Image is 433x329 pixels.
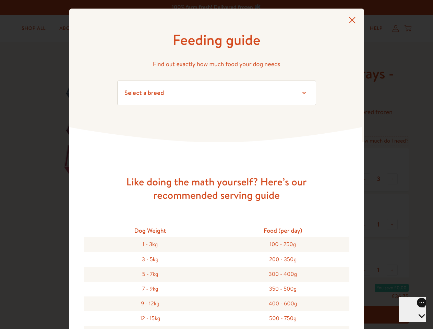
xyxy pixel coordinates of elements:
div: 300 - 400g [217,267,349,282]
div: 12 - 15kg [84,311,217,326]
div: 9 - 12kg [84,296,217,311]
div: 1 - 3kg [84,237,217,252]
div: 100 - 250g [217,237,349,252]
div: 200 - 350g [217,252,349,267]
div: Food (per day) [217,224,349,237]
h3: Like doing the math yourself? Here’s our recommended serving guide [107,175,326,202]
iframe: Gorgias live chat messenger [399,297,426,322]
div: Dog Weight [84,224,217,237]
div: 350 - 500g [217,282,349,296]
div: 7 - 9kg [84,282,217,296]
div: 5 - 7kg [84,267,217,282]
div: 500 - 750g [217,311,349,326]
h1: Feeding guide [117,31,316,49]
div: 3 - 5kg [84,252,217,267]
p: Find out exactly how much food your dog needs [117,59,316,70]
div: 400 - 600g [217,296,349,311]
